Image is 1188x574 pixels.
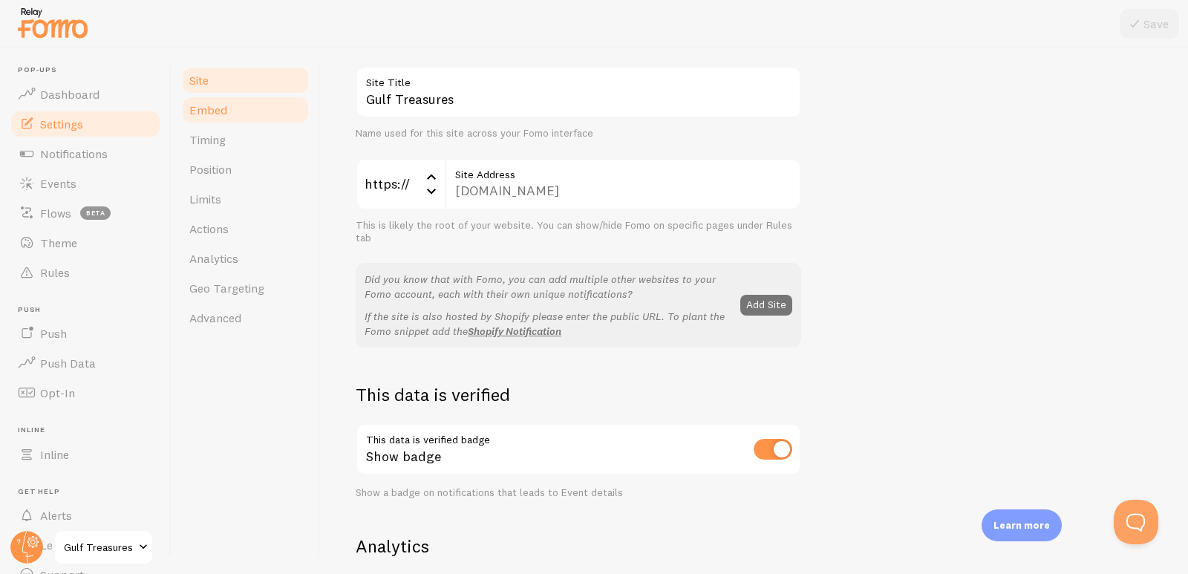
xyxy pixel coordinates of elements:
a: Gulf Treasures [53,529,154,565]
span: Gulf Treasures [64,538,134,556]
span: Actions [189,221,229,236]
span: beta [80,206,111,220]
a: Notifications [9,139,162,169]
span: Theme [40,235,77,250]
span: Position [189,162,232,177]
span: Embed [189,102,227,117]
div: Show a badge on notifications that leads to Event details [356,486,801,500]
iframe: Help Scout Beacon - Open [1114,500,1158,544]
a: Rules [9,258,162,287]
span: Push Data [40,356,96,371]
span: Opt-In [40,385,75,400]
h2: Analytics [356,535,801,558]
p: Learn more [993,518,1050,532]
span: Advanced [189,310,241,325]
a: Opt-In [9,378,162,408]
span: Site [189,73,209,88]
a: Inline [9,440,162,469]
a: Alerts [9,500,162,530]
span: Inline [18,425,162,435]
span: Geo Targeting [189,281,264,296]
a: Advanced [180,303,310,333]
div: This is likely the root of your website. You can show/hide Fomo on specific pages under Rules tab [356,219,801,245]
span: Settings [40,117,83,131]
a: Timing [180,125,310,154]
a: Settings [9,109,162,139]
img: fomo-relay-logo-orange.svg [16,4,90,42]
a: Position [180,154,310,184]
a: Actions [180,214,310,244]
a: Shopify Notification [468,324,561,338]
a: Analytics [180,244,310,273]
span: Flows [40,206,71,221]
a: Theme [9,228,162,258]
span: Pop-ups [18,65,162,75]
p: Did you know that with Fomo, you can add multiple other websites to your Fomo account, each with ... [365,272,731,301]
a: Events [9,169,162,198]
span: Events [40,176,76,191]
a: Dashboard [9,79,162,109]
span: Timing [189,132,226,147]
label: Site Address [445,158,801,183]
div: Show badge [356,423,801,477]
p: If the site is also hosted by Shopify please enter the public URL. To plant the Fomo snippet add the [365,309,731,339]
span: Dashboard [40,87,99,102]
span: Notifications [40,146,108,161]
a: Geo Targeting [180,273,310,303]
span: Alerts [40,508,72,523]
label: Site Title [356,66,801,91]
span: Analytics [189,251,238,266]
a: Limits [180,184,310,214]
span: Push [18,305,162,315]
div: Name used for this site across your Fomo interface [356,127,801,140]
a: Push [9,319,162,348]
span: Inline [40,447,69,462]
div: Learn more [982,509,1062,541]
a: Embed [180,95,310,125]
button: Add Site [740,295,792,316]
h2: This data is verified [356,383,801,406]
div: https:// [356,158,445,210]
a: Flows beta [9,198,162,228]
span: Push [40,326,67,341]
a: Site [180,65,310,95]
span: Get Help [18,487,162,497]
a: Push Data [9,348,162,378]
span: Limits [189,192,221,206]
span: Rules [40,265,70,280]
